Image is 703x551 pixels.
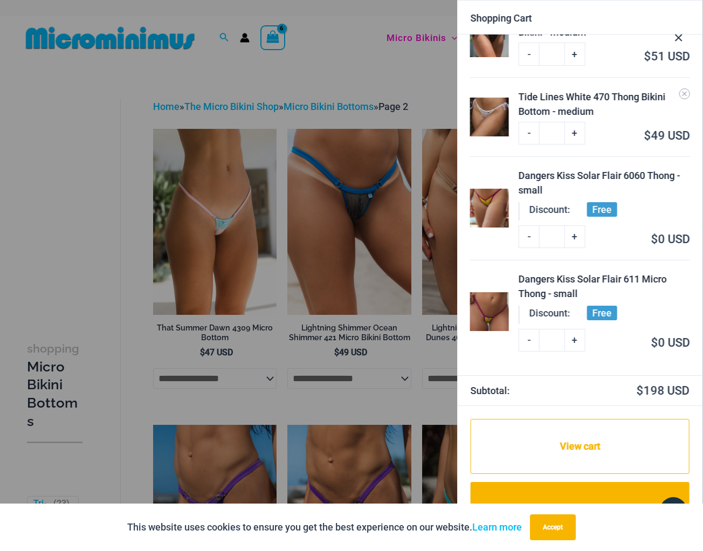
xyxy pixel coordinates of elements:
[519,89,690,119] a: Tide Lines White 470 Thong Bikini Bottom - medium
[644,50,690,63] bdi: 51 USD
[529,202,570,219] dt: Discount:
[587,306,617,320] span: Free
[564,43,585,65] a: +
[529,306,570,323] dt: Discount:
[470,18,509,57] img: Sonic Rush Black Neon 4312 Thong Bikini 01
[471,482,690,538] a: Checkout
[519,272,690,301] a: Dangers Kiss Solar Flair 611 Micro Thong - small
[471,383,579,399] strong: Subtotal:
[637,384,690,397] bdi: 198 USD
[471,419,690,473] a: View cart
[539,329,564,352] input: Product quantity
[679,88,690,99] a: Remove Tide Lines White 470 Thong Bikini Bottom - medium from cart
[127,519,522,535] p: This website uses cookies to ensure you get the best experience on our website.
[644,129,690,142] bdi: 49 USD
[651,336,658,349] span: $
[651,232,658,246] span: $
[471,13,690,23] div: Shopping Cart
[651,232,690,246] bdi: 0 USD
[539,122,564,144] input: Product quantity
[530,514,576,540] button: Accept
[655,10,702,63] button: Close Cart Drawer
[472,521,522,533] a: Learn more
[519,168,690,197] a: Dangers Kiss Solar Flair 6060 Thong - small
[519,122,539,144] a: -
[644,50,651,63] span: $
[539,225,564,248] input: Product quantity
[564,329,585,352] a: +
[470,189,509,228] img: Dangers Kiss Solar Flair 6060 Thong 01
[637,384,644,397] span: $
[470,98,509,136] img: Tide Lines White 470 Thong 01
[519,329,539,352] a: -
[644,129,651,142] span: $
[519,225,539,248] a: -
[470,292,509,331] img: Dangers Kiss Solar Flair 611 Micro 01
[651,336,690,349] bdi: 0 USD
[539,43,564,65] input: Product quantity
[564,225,585,248] a: +
[519,43,539,65] a: -
[564,122,585,144] a: +
[587,202,617,217] span: Free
